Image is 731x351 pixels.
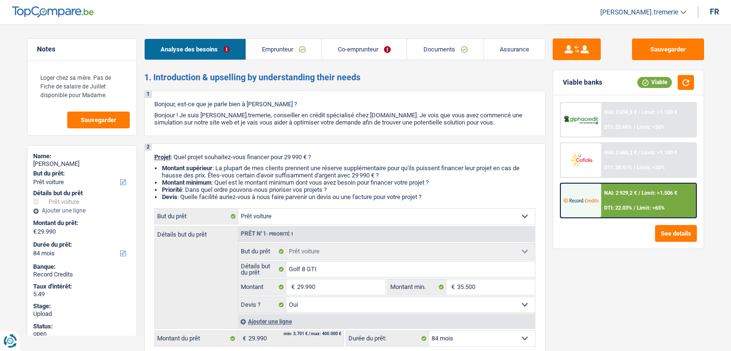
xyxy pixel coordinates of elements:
[81,117,116,123] span: Sauvegarder
[563,114,599,125] img: AlphaCredit
[637,164,665,171] span: Limit: <50%
[446,279,457,295] span: €
[33,170,129,177] label: But du prêt:
[144,72,545,83] h2: 1. Introduction & upselling by understanding their needs
[710,7,719,16] div: fr
[155,331,238,346] label: Montant du prêt
[155,226,238,238] label: Détails but du prêt
[145,39,246,60] a: Analyse des besoins
[484,39,545,60] a: Assurance
[246,39,322,60] a: Emprunteur
[238,297,287,313] label: Devis ?
[154,153,171,161] span: Projet
[563,151,599,169] img: Cofidis
[238,231,296,237] div: Prêt n°1
[284,332,341,336] div: min: 3.701 € / max: 400.000 €
[633,205,635,211] span: /
[33,228,37,236] span: €
[33,219,129,227] label: Montant du prêt:
[162,179,211,186] strong: Montant minimum
[238,331,248,346] span: €
[33,271,131,278] div: Record Credits
[154,153,535,161] p: : Quel projet souhaitez-vous financer pour 29 990 € ?
[642,190,677,196] span: Limit: >1.506 €
[266,231,294,237] span: - Priorité 1
[33,310,131,318] div: Upload
[638,190,640,196] span: /
[33,241,129,249] label: Durée du prêt:
[633,124,635,130] span: /
[162,186,182,193] strong: Priorité
[322,39,407,60] a: Co-emprunteur
[162,193,535,201] li: : Quelle facilité auriez-vous à nous faire parvenir un devis ou une facture pour votre projet ?
[145,91,152,98] div: 1
[33,323,131,330] div: Status:
[33,160,131,168] div: [PERSON_NAME]
[154,112,535,126] p: Bonjour ! Je suis [PERSON_NAME].tremerie, conseiller en crédit spécialisé chez [DOMAIN_NAME]. Je ...
[655,225,697,242] button: See details
[604,205,632,211] span: DTI: 22.03%
[37,45,127,53] h5: Notes
[388,279,446,295] label: Montant min.
[238,262,287,277] label: Détails but du prêt
[162,186,535,193] li: : Dans quel ordre pouvons-nous prioriser vos projets ?
[604,150,637,156] span: NAI: 2 683,2 €
[637,205,665,211] span: Limit: <65%
[33,152,131,160] div: Name:
[12,6,94,18] img: TopCompare Logo
[604,190,637,196] span: NAI: 2 929,2 €
[33,207,131,214] div: Ajouter une ligne
[162,193,177,201] span: Devis
[67,112,130,128] button: Sauvegarder
[33,283,131,290] div: Taux d'intérêt:
[346,331,429,346] label: Durée du prêt:
[632,38,704,60] button: Sauvegarder
[638,109,640,115] span: /
[563,78,602,87] div: Viable banks
[600,8,678,16] span: [PERSON_NAME].tremerie
[33,290,131,298] div: 5.49
[642,109,677,115] span: Limit: >1.150 €
[637,124,665,130] span: Limit: <50%
[154,100,535,108] p: Bonjour, est-ce que je parle bien à [PERSON_NAME] ?
[642,150,677,156] span: Limit: >1.100 €
[604,124,632,130] span: DTI: 23.66%
[238,279,287,295] label: Montant
[563,191,599,209] img: Record Credits
[33,189,131,197] div: Détails but du prêt
[633,164,635,171] span: /
[238,314,535,328] div: Ajouter une ligne
[593,4,686,20] a: [PERSON_NAME].tremerie
[145,144,152,151] div: 2
[162,164,535,179] li: : La plupart de mes clients prennent une réserve supplémentaire pour qu'ils puissent financer leu...
[33,330,131,338] div: open
[407,39,483,60] a: Documents
[286,279,297,295] span: €
[33,263,131,271] div: Banque:
[604,164,632,171] span: DTI: 28.51%
[155,209,238,224] label: But du prêt
[637,77,672,88] div: Viable
[162,164,212,172] strong: Montant supérieur
[238,244,287,259] label: But du prêt
[162,179,535,186] li: : Quel est le montant minimum dont vous avez besoin pour financer votre projet ?
[638,150,640,156] span: /
[604,109,637,115] span: NAI: 2 694,8 €
[33,302,131,310] div: Stage:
